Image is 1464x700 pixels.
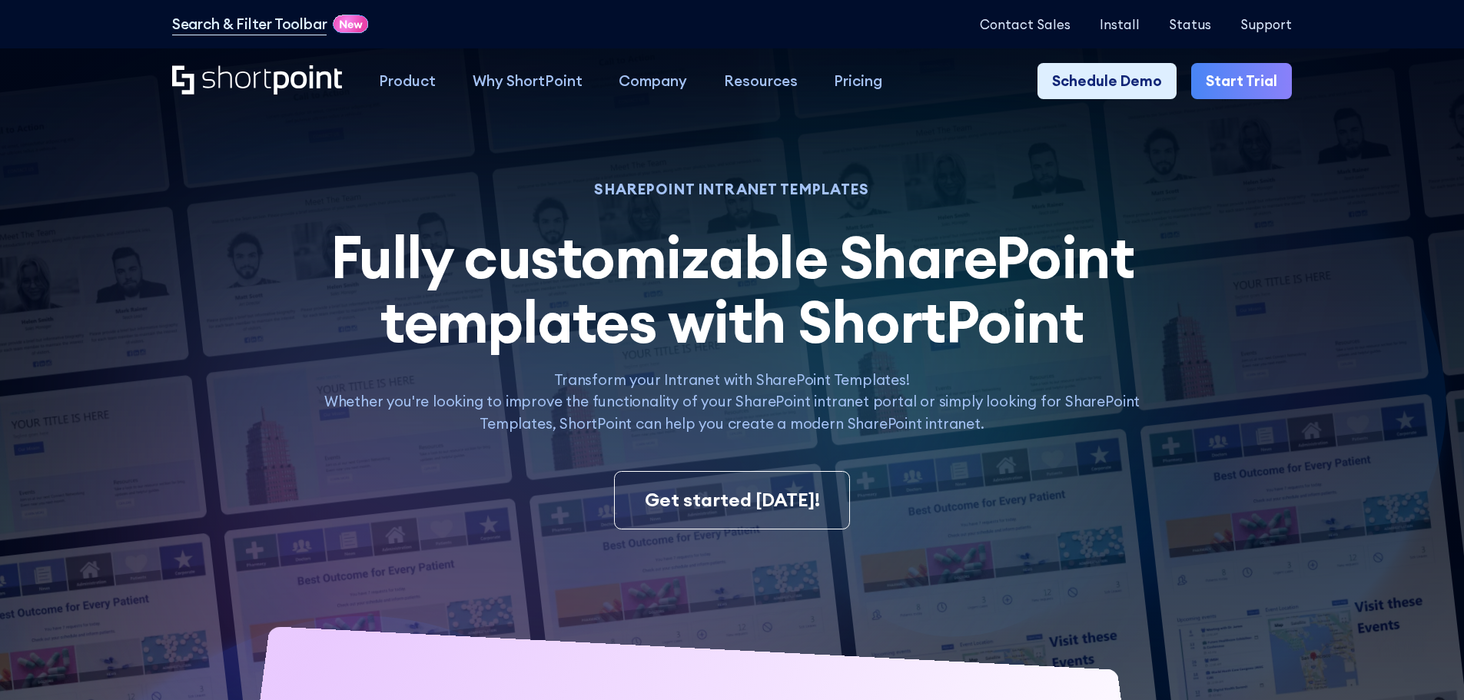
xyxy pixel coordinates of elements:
a: Contact Sales [980,17,1071,32]
a: Search & Filter Toolbar [172,13,327,35]
div: Pricing [834,70,882,92]
a: Pricing [816,63,901,100]
h1: SHAREPOINT INTRANET TEMPLATES [304,183,1160,196]
div: Product [379,70,436,92]
div: Resources [724,70,798,92]
a: Get started [DATE]! [614,471,849,529]
a: Product [360,63,454,100]
div: Why ShortPoint [473,70,583,92]
a: Why ShortPoint [454,63,601,100]
a: Home [172,65,342,97]
p: Transform your Intranet with SharePoint Templates! Whether you're looking to improve the function... [304,369,1160,435]
span: Fully customizable SharePoint templates with ShortPoint [330,220,1134,358]
a: Resources [705,63,816,100]
a: Company [600,63,705,100]
a: Status [1169,17,1211,32]
a: Install [1100,17,1140,32]
a: Schedule Demo [1037,63,1177,100]
a: Support [1240,17,1292,32]
div: Get started [DATE]! [645,486,820,514]
div: Company [619,70,687,92]
a: Start Trial [1191,63,1292,100]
